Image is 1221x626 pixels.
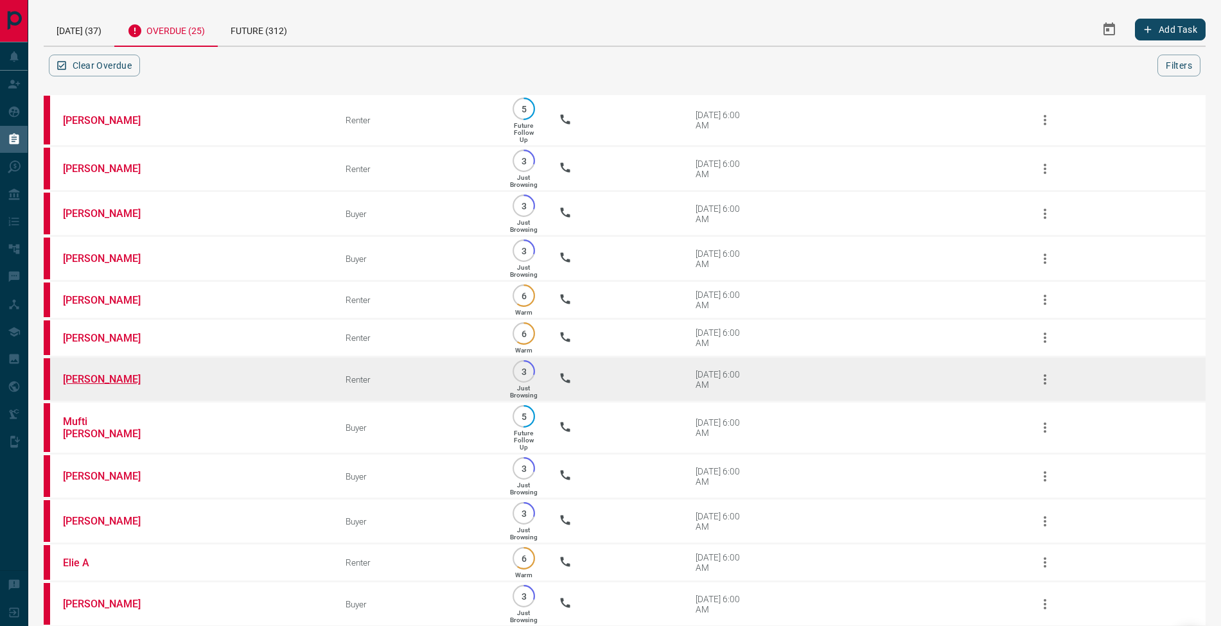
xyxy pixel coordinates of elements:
[696,159,750,179] div: [DATE] 6:00 AM
[696,327,750,348] div: [DATE] 6:00 AM
[44,500,50,542] div: property.ca
[346,516,489,526] div: Buyer
[519,412,529,421] p: 5
[63,162,159,175] a: [PERSON_NAME]
[519,201,529,211] p: 3
[696,594,750,614] div: [DATE] 6:00 AM
[44,403,50,452] div: property.ca
[510,526,538,541] p: Just Browsing
[44,583,50,625] div: property.ca
[346,557,489,568] div: Renter
[346,164,489,174] div: Renter
[696,511,750,532] div: [DATE] 6:00 AM
[346,295,489,305] div: Renter
[63,470,159,482] a: [PERSON_NAME]
[515,571,532,578] p: Warm
[696,248,750,269] div: [DATE] 6:00 AM
[1157,55,1200,76] button: Filters
[519,156,529,166] p: 3
[510,385,538,399] p: Just Browsing
[44,148,50,189] div: property.ca
[63,332,159,344] a: [PERSON_NAME]
[63,557,159,569] a: Elie A
[44,455,50,497] div: property.ca
[63,294,159,306] a: [PERSON_NAME]
[519,464,529,473] p: 3
[63,515,159,527] a: [PERSON_NAME]
[1094,14,1125,45] button: Select Date Range
[44,193,50,234] div: property.ca
[63,415,159,440] a: Mufti [PERSON_NAME]
[63,598,159,610] a: [PERSON_NAME]
[346,374,489,385] div: Renter
[519,104,529,114] p: 5
[346,599,489,609] div: Buyer
[510,219,538,233] p: Just Browsing
[44,238,50,279] div: property.ca
[696,417,750,438] div: [DATE] 6:00 AM
[696,290,750,310] div: [DATE] 6:00 AM
[218,13,300,46] div: Future (312)
[346,209,489,219] div: Buyer
[696,369,750,390] div: [DATE] 6:00 AM
[515,309,532,316] p: Warm
[63,207,159,220] a: [PERSON_NAME]
[510,609,538,623] p: Just Browsing
[696,466,750,487] div: [DATE] 6:00 AM
[519,553,529,563] p: 6
[696,552,750,573] div: [DATE] 6:00 AM
[514,430,534,451] p: Future Follow Up
[696,110,750,130] div: [DATE] 6:00 AM
[514,122,534,143] p: Future Follow Up
[44,320,50,355] div: property.ca
[44,358,50,400] div: property.ca
[519,291,529,300] p: 6
[510,482,538,496] p: Just Browsing
[519,329,529,338] p: 6
[44,96,50,144] div: property.ca
[63,114,159,126] a: [PERSON_NAME]
[510,174,538,188] p: Just Browsing
[519,591,529,601] p: 3
[44,13,114,46] div: [DATE] (37)
[63,373,159,385] a: [PERSON_NAME]
[49,55,140,76] button: Clear Overdue
[346,333,489,343] div: Renter
[696,204,750,224] div: [DATE] 6:00 AM
[519,246,529,256] p: 3
[346,254,489,264] div: Buyer
[44,545,50,580] div: property.ca
[346,422,489,433] div: Buyer
[515,347,532,354] p: Warm
[44,283,50,317] div: property.ca
[346,115,489,125] div: Renter
[519,367,529,376] p: 3
[346,471,489,482] div: Buyer
[1135,19,1206,40] button: Add Task
[63,252,159,265] a: [PERSON_NAME]
[519,509,529,518] p: 3
[510,264,538,278] p: Just Browsing
[114,13,218,47] div: Overdue (25)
